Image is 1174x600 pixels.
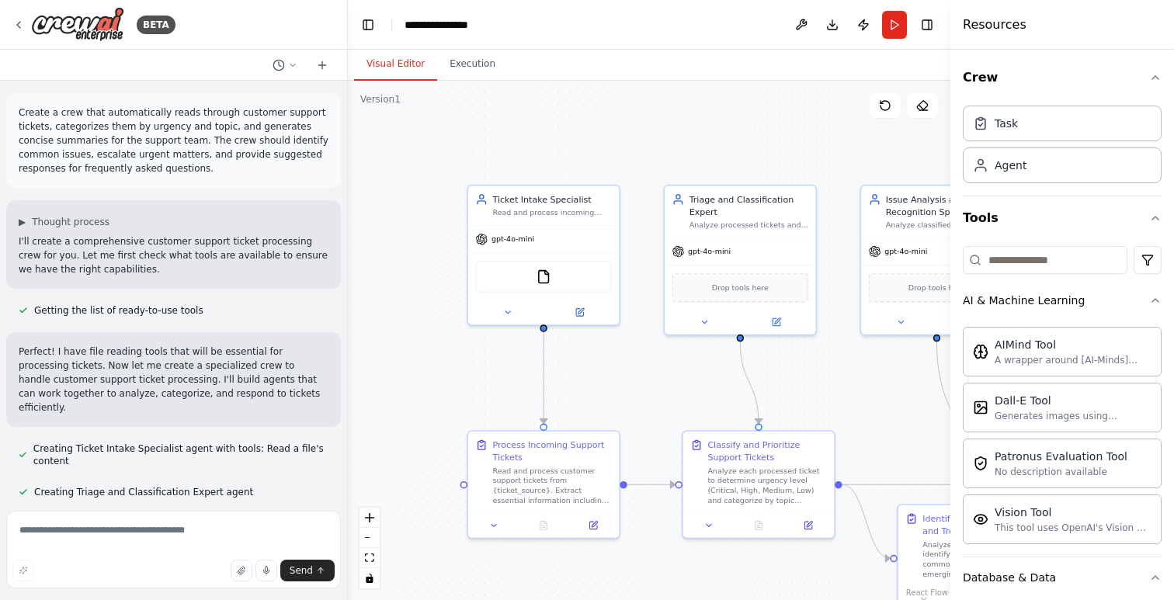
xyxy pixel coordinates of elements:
[492,193,611,206] div: Ticket Intake Specialist
[842,478,891,564] g: Edge from 03654c7e-bafe-481b-b081-7e7817d41245 to fb00a926-0d6f-4a1c-a8c2-de757380bdd2
[359,528,380,548] button: zoom out
[19,345,328,414] p: Perfect! I have file reading tools that will be essential for processing tickets. Now let me crea...
[359,568,380,588] button: toggle interactivity
[405,17,468,33] nav: breadcrumb
[689,220,808,231] div: Analyze processed tickets and classify them by urgency level (Low, Medium, High, Critical) and to...
[995,116,1018,131] div: Task
[963,56,1162,99] button: Crew
[963,280,1162,321] button: AI & Machine Learning
[995,354,1151,366] div: A wrapper around [AI-Minds]([URL][DOMAIN_NAME]). Useful for when you need answers to questions fr...
[973,344,988,359] img: AIMindTool
[467,430,620,539] div: Process Incoming Support TicketsRead and process customer support tickets from {ticket_source}. E...
[280,560,335,581] button: Send
[973,456,988,471] img: PatronusEvalTool
[707,466,826,505] div: Analyze each processed ticket to determine urgency level (Critical, High, Medium, Low) and catego...
[492,208,611,218] div: Read and process incoming customer support tickets from {ticket_source}, extracting key informati...
[545,305,614,320] button: Open in side panel
[663,185,817,336] div: Triage and Classification ExpertAnalyze processed tickets and classify them by urgency level (Low...
[518,518,570,532] button: No output available
[886,220,1005,231] div: Analyze classified tickets to identify common issues, recurring problems, and emerging trends acr...
[963,99,1162,196] div: Crew
[359,548,380,568] button: fit view
[492,466,611,505] div: Read and process customer support tickets from {ticket_source}. Extract essential information inc...
[995,410,1151,422] div: Generates images using OpenAI's Dall-E model.
[995,337,1151,352] div: AIMind Tool
[734,342,765,423] g: Edge from 096f8e8a-64f3-416b-8bbb-410abe782bbd to 03654c7e-bafe-481b-b081-7e7817d41245
[908,282,965,294] span: Drop tools here
[860,185,1014,336] div: Issue Analysis and Pattern Recognition SpecialistAnalyze classified tickets to identify common is...
[31,7,124,42] img: Logo
[255,560,277,581] button: Click to speak your automation idea
[963,570,1056,585] div: Database & Data
[922,539,1041,579] div: Analyze the classified tickets to identify recurring issues, common patterns, and emerging trends...
[689,193,808,218] div: Triage and Classification Expert
[916,14,938,36] button: Hide right sidebar
[787,518,829,532] button: Open in side panel
[19,106,328,175] p: Create a crew that automatically reads through customer support tickets, categorizes them by urge...
[231,560,252,581] button: Upload files
[359,508,380,588] div: React Flow controls
[973,512,988,527] img: VisionTool
[34,486,253,498] span: Creating Triage and Classification Expert agent
[963,557,1162,598] button: Database & Data
[491,234,534,245] span: gpt-4o-mini
[290,564,313,577] span: Send
[266,56,304,75] button: Switch to previous chat
[973,400,988,415] img: DallETool
[906,588,948,597] a: React Flow attribution
[537,269,551,284] img: FileReadTool
[137,16,175,34] div: BETA
[19,216,109,228] button: ▶Thought process
[354,48,437,81] button: Visual Editor
[963,16,1026,34] h4: Resources
[357,14,379,36] button: Hide left sidebar
[359,508,380,528] button: zoom in
[995,505,1151,520] div: Vision Tool
[995,158,1026,173] div: Agent
[34,304,203,317] span: Getting the list of ready-to-use tools
[467,185,620,326] div: Ticket Intake SpecialistRead and process incoming customer support tickets from {ticket_source}, ...
[492,439,611,463] div: Process Incoming Support Tickets
[12,560,34,581] button: Improve this prompt
[922,512,1041,537] div: Identify Common Issues and Trends
[572,518,614,532] button: Open in side panel
[360,93,401,106] div: Version 1
[627,478,676,491] g: Edge from cea356a3-1825-43c0-877e-41d0dbf9e35e to 03654c7e-bafe-481b-b081-7e7817d41245
[733,518,785,532] button: No output available
[32,216,109,228] span: Thought process
[19,216,26,228] span: ▶
[884,247,927,257] span: gpt-4o-mini
[995,466,1127,478] div: No description available
[19,234,328,276] p: I'll create a comprehensive customer support ticket processing crew for you. Let me first check w...
[437,48,508,81] button: Execution
[712,282,769,294] span: Drop tools here
[886,193,1005,218] div: Issue Analysis and Pattern Recognition Specialist
[995,449,1127,464] div: Patronus Evaluation Tool
[938,315,1007,330] button: Open in side panel
[963,321,1162,557] div: AI & Machine Learning
[963,293,1085,308] div: AI & Machine Learning
[707,439,826,463] div: Classify and Prioritize Support Tickets
[310,56,335,75] button: Start a new chat
[688,247,731,257] span: gpt-4o-mini
[963,196,1162,240] button: Tools
[931,342,980,497] g: Edge from b1f34bfd-b488-4f2c-b39d-c0ec83c6bede to fb00a926-0d6f-4a1c-a8c2-de757380bdd2
[995,522,1151,534] div: This tool uses OpenAI's Vision API to describe the contents of an image.
[537,332,550,424] g: Edge from d48acaed-d753-4ff9-a661-81222476d1d2 to cea356a3-1825-43c0-877e-41d0dbf9e35e
[33,442,328,467] span: Creating Ticket Intake Specialist agent with tools: Read a file's content
[995,393,1151,408] div: Dall-E Tool
[742,315,811,330] button: Open in side panel
[682,430,835,539] div: Classify and Prioritize Support TicketsAnalyze each processed ticket to determine urgency level (...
